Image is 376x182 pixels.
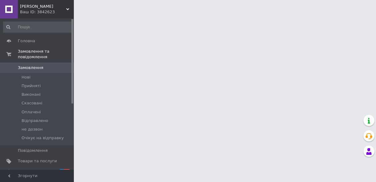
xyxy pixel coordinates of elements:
span: Скасовані [22,100,42,106]
span: Відправлено [22,118,48,123]
span: Замовлення та повідомлення [18,49,74,60]
span: 11 [64,169,71,174]
span: Товари та послуги [18,158,57,164]
span: Повідомлення [18,148,48,153]
span: Головна [18,38,35,44]
span: Оплачені [22,109,41,115]
span: Замовлення [18,65,43,71]
span: Виконані [22,92,41,97]
div: Ваш ID: 3842623 [20,9,74,15]
span: Очікує на відправку [22,135,64,141]
span: Нові [22,75,30,80]
span: не дозвон [22,127,43,132]
span: 5 [59,169,64,174]
input: Пошук [3,22,73,33]
span: Прийняті [22,83,41,89]
span: RAZBORKA VAZ [20,4,66,9]
span: [DEMOGRAPHIC_DATA] [18,169,63,175]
